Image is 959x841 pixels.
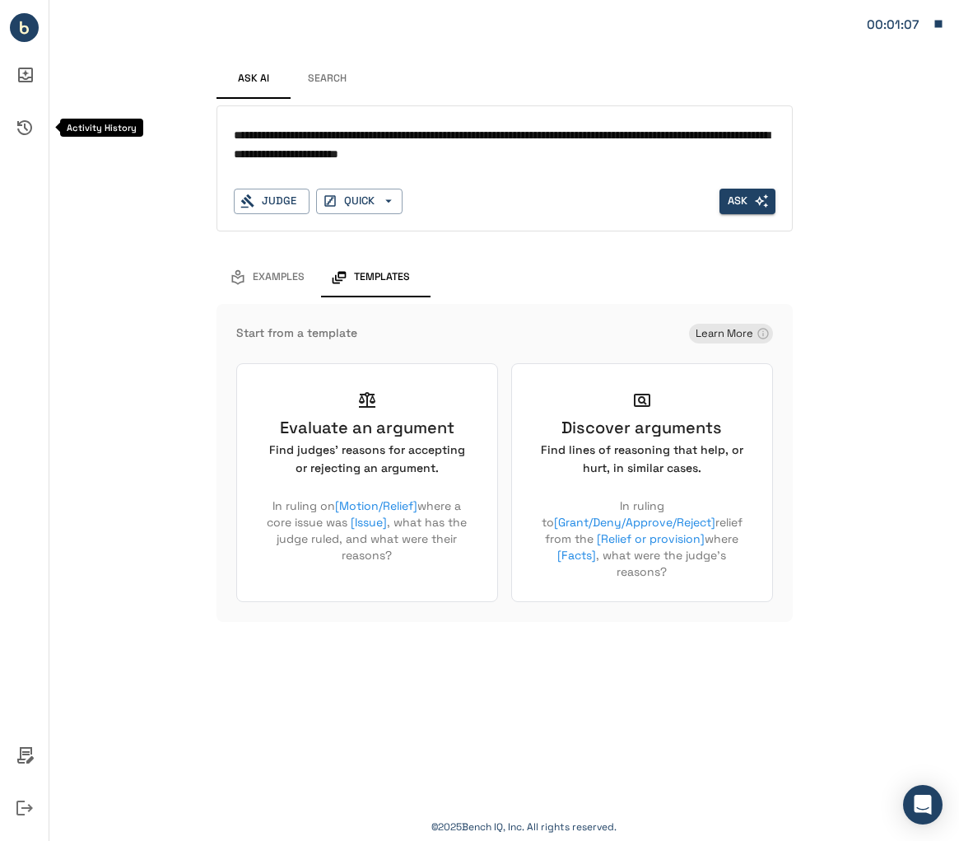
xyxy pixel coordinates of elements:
[236,325,357,343] h6: Start from a template
[719,189,775,214] span: Select a judge
[511,363,773,602] div: Select Discover arguments template
[263,498,471,563] p: In ruling on where a core issue was , what has the judge ruled, and what were their reasons?
[867,14,924,35] div: Matter: 442885.2
[253,271,305,284] span: Examples
[316,189,403,214] button: QUICK
[354,271,410,284] span: Templates
[554,515,715,530] span: [Grant/Deny/Approve/Reject]
[597,531,705,546] span: [Relief or provision]
[351,515,387,530] span: [Issue]
[291,59,365,99] button: Search
[561,417,722,438] h6: Discover arguments
[216,258,793,297] div: examples and templates tabs
[859,7,952,41] button: Matter: 442885.2
[238,72,269,86] span: Ask AI
[689,326,760,340] span: Learn More
[557,548,596,563] span: [Facts]
[263,442,471,478] h6: Find judges' reasons for accepting or rejecting an argument.
[335,498,417,513] span: [Motion/Relief]
[689,324,773,343] div: Learn More
[280,417,454,438] h6: Evaluate an argument
[903,785,943,825] div: Open Intercom Messenger
[236,363,498,602] div: Select Evaluate an argument template
[538,442,746,478] h6: Find lines of reasoning that help, or hurt, in similar cases.
[719,189,775,214] button: Ask
[60,119,143,137] div: Activity History
[538,498,746,580] p: In ruling to relief from the where , what were the judge's reasons?
[234,189,310,214] button: Judge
